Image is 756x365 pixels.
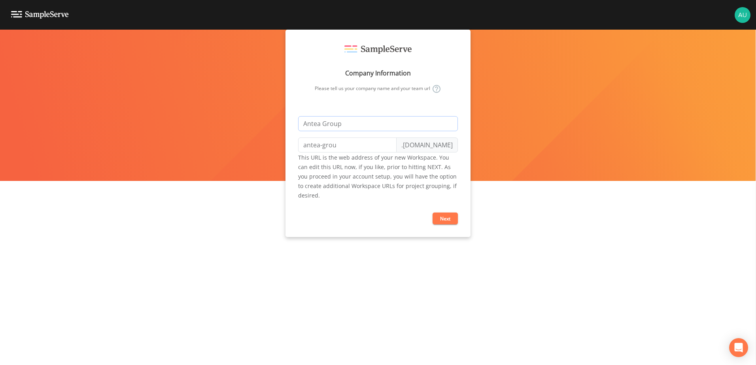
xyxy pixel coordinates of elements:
[298,137,397,152] input: Team Url
[735,7,750,23] img: 12eab8baf8763a7aaab4b9d5825dc6f3
[315,84,441,94] h3: Please tell us your company name and your team url
[729,338,748,357] div: Open Intercom Messenger
[298,154,457,199] small: This URL is the web address of your new Workspace. You can edit this URL now, if you like, prior ...
[345,70,411,76] h2: Company Information
[11,11,69,19] img: logo
[433,213,458,224] button: Next
[344,45,412,54] img: sample serve logo
[298,116,458,131] input: Company name
[396,137,458,152] span: .[DOMAIN_NAME]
